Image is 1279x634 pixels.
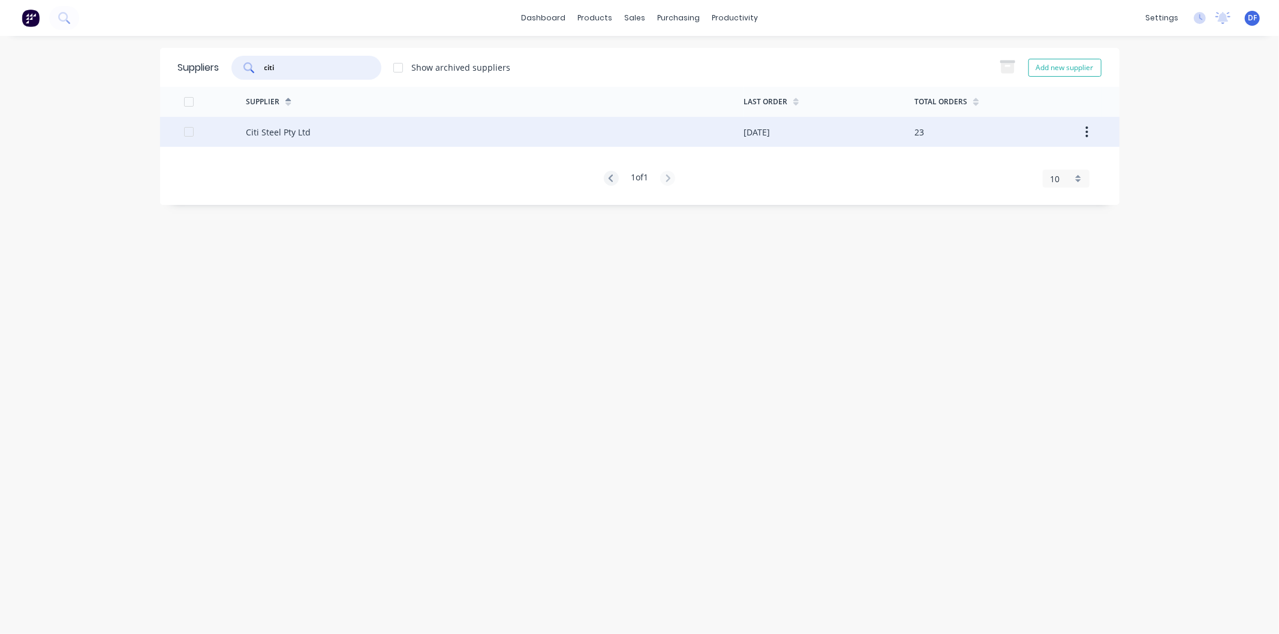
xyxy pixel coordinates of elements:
div: [DATE] [744,126,770,138]
div: Citi Steel Pty Ltd [246,126,311,138]
div: settings [1139,9,1184,27]
span: DF [1248,13,1257,23]
span: 10 [1051,173,1060,185]
div: Last Order [744,96,787,107]
img: Factory [22,9,40,27]
a: dashboard [515,9,571,27]
div: 1 of 1 [631,171,648,187]
div: 23 [914,126,924,138]
div: Suppliers [178,61,219,75]
div: Supplier [246,96,279,107]
div: purchasing [651,9,706,27]
div: Show archived suppliers [412,61,511,74]
input: Search suppliers... [263,62,363,74]
button: Add new supplier [1028,59,1102,77]
div: Total Orders [914,96,967,107]
div: sales [618,9,651,27]
div: productivity [706,9,764,27]
div: products [571,9,618,27]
